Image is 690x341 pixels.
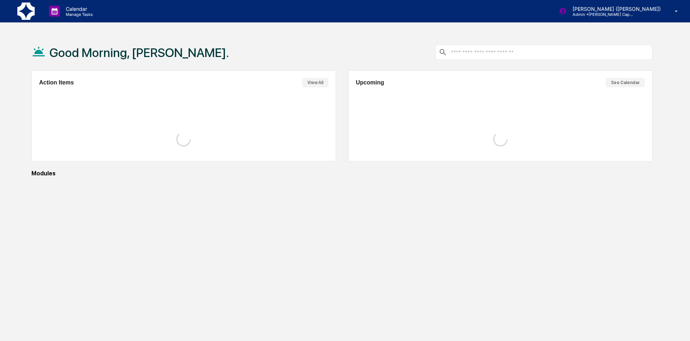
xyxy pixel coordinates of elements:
[567,12,634,17] p: Admin • [PERSON_NAME] Capital
[31,170,652,177] div: Modules
[49,45,229,60] h1: Good Morning, [PERSON_NAME].
[356,79,384,86] h2: Upcoming
[60,6,96,12] p: Calendar
[17,3,35,20] img: logo
[39,79,74,86] h2: Action Items
[606,78,645,87] button: See Calendar
[302,78,328,87] button: View All
[567,6,664,12] p: [PERSON_NAME] ([PERSON_NAME])
[60,12,96,17] p: Manage Tasks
